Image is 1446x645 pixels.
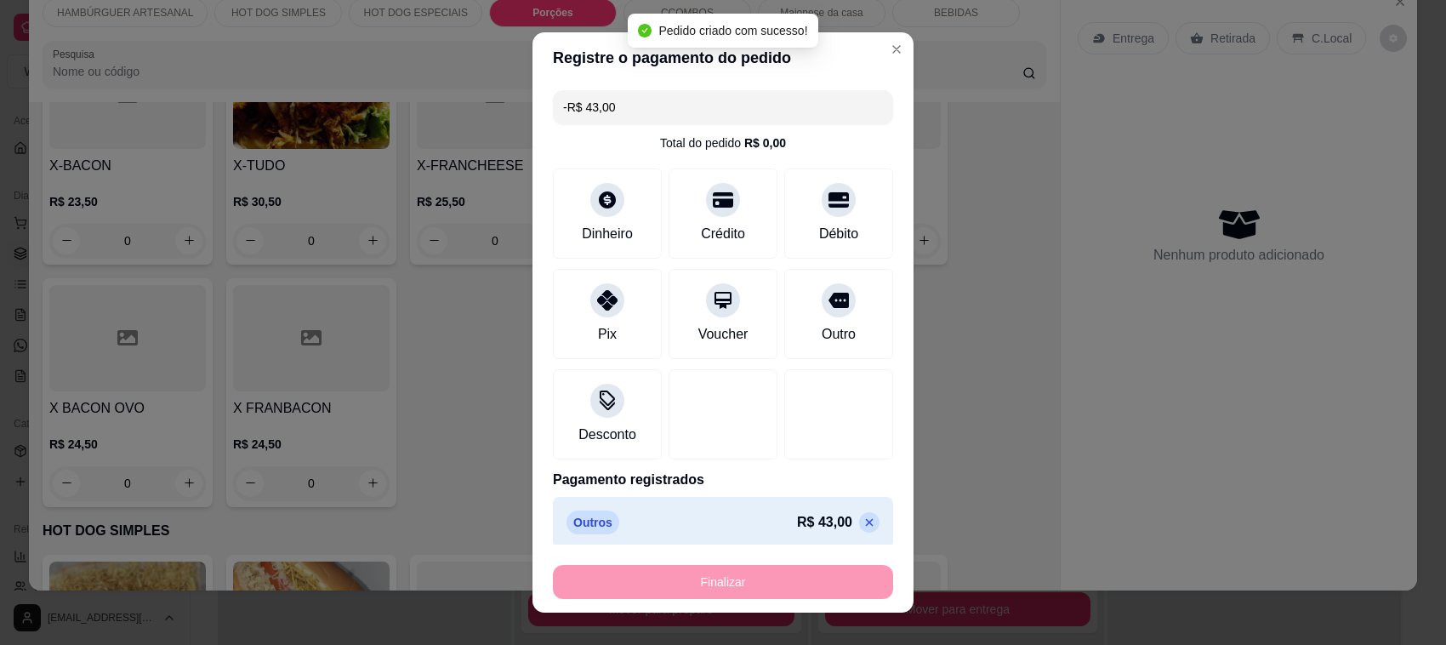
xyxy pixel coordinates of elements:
input: Ex.: hambúrguer de cordeiro [563,90,883,124]
p: Pagamento registrados [553,470,893,490]
div: Outro [822,324,856,345]
div: Crédito [701,224,745,244]
span: check-circle [638,24,652,37]
button: Close [883,36,910,63]
div: Débito [819,224,858,244]
span: Pedido criado com sucesso! [658,24,807,37]
div: Total do pedido [660,134,786,151]
div: R$ 0,00 [744,134,786,151]
p: Outros [566,511,619,534]
div: Desconto [578,425,636,445]
div: Voucher [698,324,749,345]
p: R$ 43,00 [797,512,852,533]
div: Dinheiro [582,224,633,244]
header: Registre o pagamento do pedido [532,32,914,83]
div: Pix [598,324,617,345]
